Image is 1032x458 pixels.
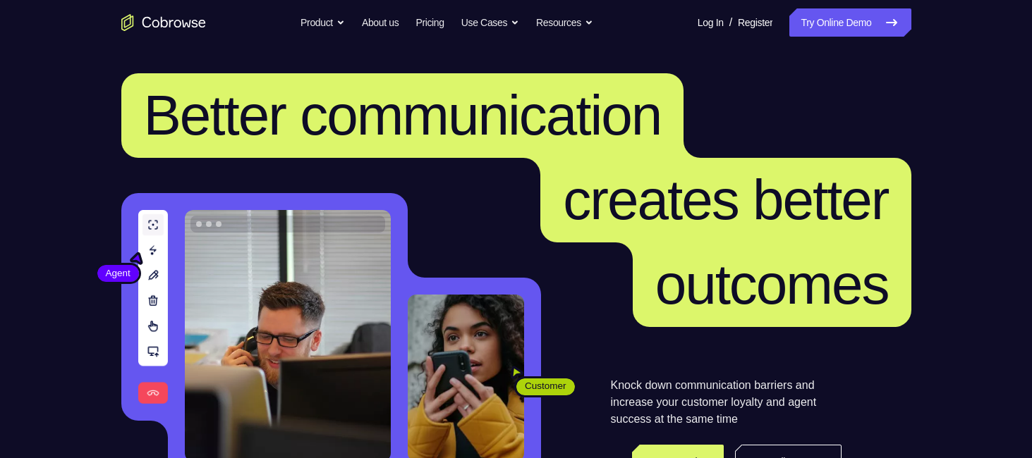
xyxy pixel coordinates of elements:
a: Pricing [415,8,444,37]
span: / [729,14,732,31]
span: Better communication [144,84,662,147]
a: Try Online Demo [789,8,911,37]
button: Product [301,8,345,37]
a: Go to the home page [121,14,206,31]
a: Log In [698,8,724,37]
p: Knock down communication barriers and increase your customer loyalty and agent success at the sam... [611,377,842,428]
a: About us [362,8,399,37]
button: Resources [536,8,593,37]
button: Use Cases [461,8,519,37]
a: Register [738,8,772,37]
span: outcomes [655,253,889,316]
span: creates better [563,168,888,231]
